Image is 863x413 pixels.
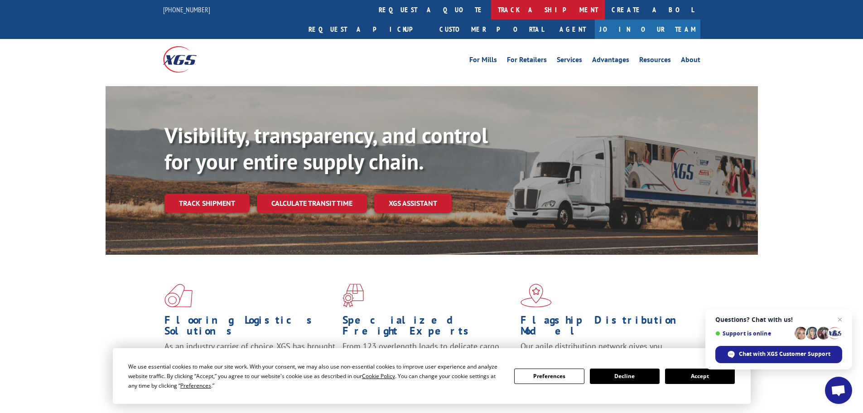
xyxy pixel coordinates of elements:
img: xgs-icon-focused-on-flooring-red [342,284,364,307]
a: About [681,56,700,66]
img: xgs-icon-flagship-distribution-model-red [521,284,552,307]
span: Support is online [715,330,791,337]
a: Agent [550,19,595,39]
a: Services [557,56,582,66]
h1: Specialized Freight Experts [342,315,514,341]
div: Chat with XGS Customer Support [715,346,842,363]
div: Cookie Consent Prompt [113,348,751,404]
a: For Retailers [507,56,547,66]
button: Preferences [514,369,584,384]
a: XGS ASSISTANT [374,194,452,213]
span: Questions? Chat with us! [715,316,842,323]
a: [PHONE_NUMBER] [163,5,210,14]
span: Chat with XGS Customer Support [739,350,830,358]
a: Track shipment [164,194,250,213]
a: Calculate transit time [257,194,367,213]
a: For Mills [469,56,497,66]
div: We use essential cookies to make our site work. With your consent, we may also use non-essential ... [128,362,503,390]
span: Preferences [180,382,211,389]
img: xgs-icon-total-supply-chain-intelligence-red [164,284,193,307]
h1: Flooring Logistics Solutions [164,315,336,341]
a: Resources [639,56,671,66]
a: Customer Portal [433,19,550,39]
span: Cookie Policy [362,372,395,380]
b: Visibility, transparency, and control for your entire supply chain. [164,121,488,175]
h1: Flagship Distribution Model [521,315,692,341]
a: Request a pickup [302,19,433,39]
a: Advantages [592,56,629,66]
span: As an industry carrier of choice, XGS has brought innovation and dedication to flooring logistics... [164,341,335,373]
div: Open chat [825,377,852,404]
a: Join Our Team [595,19,700,39]
button: Decline [590,369,660,384]
p: From 123 overlength loads to delicate cargo, our experienced staff knows the best way to move you... [342,341,514,381]
span: Our agile distribution network gives you nationwide inventory management on demand. [521,341,687,362]
button: Accept [665,369,735,384]
span: Close chat [834,314,845,325]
